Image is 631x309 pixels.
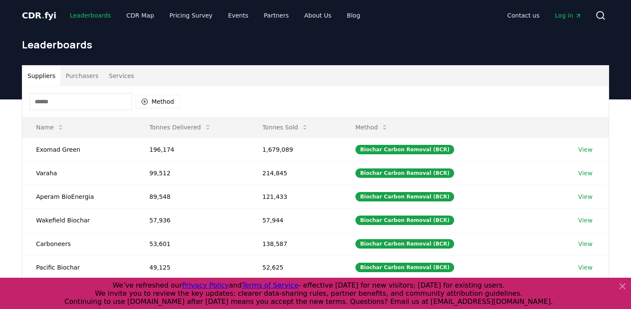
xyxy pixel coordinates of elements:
td: Varaha [22,161,136,185]
nav: Main [63,8,367,23]
button: Services [104,66,140,86]
button: Tonnes Sold [255,119,315,136]
td: Wakefield Biochar [22,208,136,232]
td: 52,625 [249,255,342,279]
a: View [578,145,592,154]
td: 49,125 [136,255,249,279]
a: Pricing Survey [163,8,219,23]
div: Biochar Carbon Removal (BCR) [355,192,454,201]
div: Biochar Carbon Removal (BCR) [355,216,454,225]
div: Biochar Carbon Removal (BCR) [355,145,454,154]
td: Pacific Biochar [22,255,136,279]
td: 57,936 [136,208,249,232]
a: View [578,169,592,177]
button: Tonnes Delivered [143,119,218,136]
td: 53,601 [136,232,249,255]
div: Biochar Carbon Removal (BCR) [355,168,454,178]
a: Events [221,8,255,23]
button: Purchasers [61,66,104,86]
td: 89,548 [136,185,249,208]
td: 1,679,089 [249,138,342,161]
div: Biochar Carbon Removal (BCR) [355,239,454,249]
a: CDR.fyi [22,9,56,21]
button: Method [136,95,180,108]
td: 214,845 [249,161,342,185]
span: . [42,10,45,21]
a: View [578,263,592,272]
a: About Us [297,8,338,23]
a: Leaderboards [63,8,118,23]
a: Log in [548,8,589,23]
a: View [578,240,592,248]
td: 57,944 [249,208,342,232]
td: Exomad Green [22,138,136,161]
td: 121,433 [249,185,342,208]
td: Aperam BioEnergia [22,185,136,208]
div: Biochar Carbon Removal (BCR) [355,263,454,272]
button: Method [349,119,395,136]
a: View [578,192,592,201]
td: 99,512 [136,161,249,185]
span: Log in [555,11,582,20]
h1: Leaderboards [22,38,609,51]
a: Partners [257,8,296,23]
span: CDR fyi [22,10,56,21]
button: Suppliers [22,66,61,86]
a: Blog [340,8,367,23]
button: Name [29,119,71,136]
td: 196,174 [136,138,249,161]
td: Carboneers [22,232,136,255]
a: CDR Map [120,8,161,23]
td: 138,587 [249,232,342,255]
a: Contact us [501,8,546,23]
nav: Main [501,8,589,23]
a: View [578,216,592,225]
